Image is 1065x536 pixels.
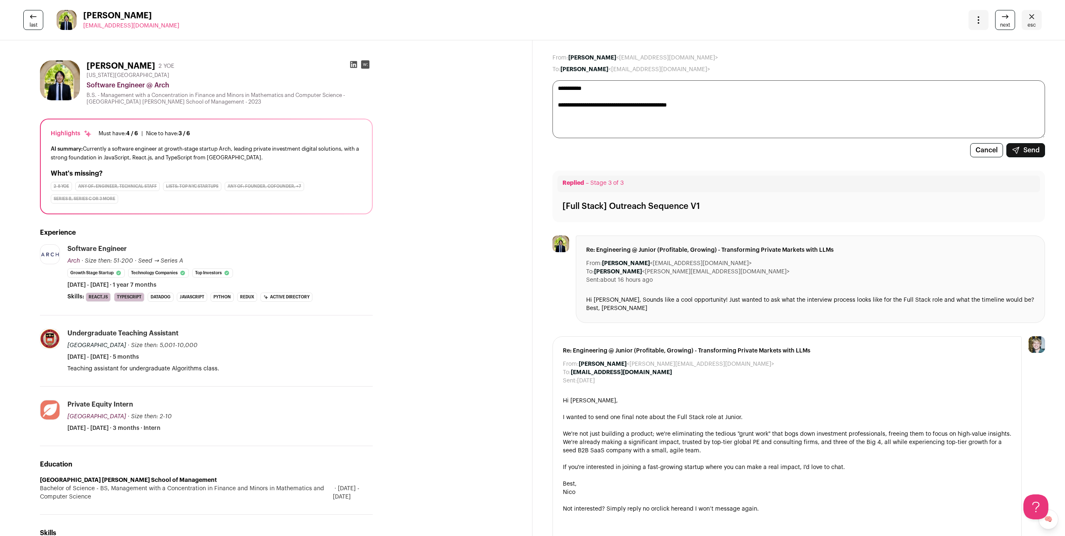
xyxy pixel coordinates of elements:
[82,258,133,264] span: · Size then: 51-200
[594,268,790,276] dd: <[PERSON_NAME][EMAIL_ADDRESS][DOMAIN_NAME]>
[75,182,160,191] div: Any of: Engineer, Technical Staff
[87,60,155,72] h1: [PERSON_NAME]
[995,10,1015,30] a: next
[67,424,161,432] span: [DATE] - [DATE] · 3 months · Intern
[23,10,43,30] a: last
[579,361,627,367] b: [PERSON_NAME]
[586,259,602,268] dt: From:
[67,353,139,361] span: [DATE] - [DATE] · 5 months
[40,459,373,469] h2: Education
[148,293,173,302] li: Datadog
[1028,336,1045,353] img: 6494470-medium_jpg
[333,484,373,501] span: [DATE] - [DATE]
[562,201,700,212] div: [Full Stack] Outreach Sequence V1
[178,131,190,136] span: 3 / 6
[67,342,126,348] span: [GEOGRAPHIC_DATA]
[67,400,133,409] div: Private Equity Intern
[563,397,1011,405] div: Hi [PERSON_NAME],
[67,244,127,253] div: Software Engineer
[562,180,584,186] span: Replied
[138,258,183,264] span: Seed → Series A
[563,377,577,385] dt: Sent:
[51,182,72,191] div: 2-8 YOE
[260,293,312,302] li: Active Directory
[590,180,624,186] span: Stage 3 of 3
[552,54,568,62] dt: From:
[586,296,1035,313] div: Hi [PERSON_NAME], Sounds like a cool opportunity! Just wanted to ask what the interview process l...
[51,194,118,203] div: Series B, Series C or 3 more
[568,55,616,61] b: [PERSON_NAME]
[1022,10,1042,30] a: Close
[225,182,304,191] div: Any of: founder, cofounder, +7
[568,54,718,62] dd: <[EMAIL_ADDRESS][DOMAIN_NAME]>
[40,400,59,419] img: 70c85a972f4f368e71ab940ca6db8baf53fb5b821582d6112166135c712759ef.jpg
[30,22,37,28] span: last
[83,22,179,30] a: [EMAIL_ADDRESS][DOMAIN_NAME]
[563,488,1011,496] div: Nico
[237,293,257,302] li: Redux
[40,329,59,348] img: bd5165842d4a792596db2a6bb9640d6166854c1f7b5f291db156f4b3f1e0f1c5.jpg
[67,268,125,278] li: Growth Stage Startup
[126,131,138,136] span: 4 / 6
[1028,22,1036,28] span: esc
[1023,494,1048,519] iframe: Help Scout Beacon - Open
[586,180,589,186] span: –
[57,10,77,30] img: ed868bd612e9b03485e27cf9fdd7788cef2f05b619ee39413e0755601c601003
[159,62,174,70] div: 2 YOE
[87,92,373,105] div: B.S. - Management with a Concentration in Finance and Minors in Mathematics and Computer Science ...
[51,169,362,179] h2: What's missing?
[83,23,179,29] span: [EMAIL_ADDRESS][DOMAIN_NAME]
[563,505,1011,513] div: Not interested? Simply reply no or and I won’t message again.
[67,281,156,289] span: [DATE] - [DATE] · 1 year 7 months
[114,293,144,302] li: TypeScript
[135,257,136,265] span: ·
[40,60,80,100] img: ed868bd612e9b03485e27cf9fdd7788cef2f05b619ee39413e0755601c601003
[586,268,594,276] dt: To:
[571,370,672,375] b: [EMAIL_ADDRESS][DOMAIN_NAME]
[560,65,710,74] dd: <[EMAIL_ADDRESS][DOMAIN_NAME]>
[602,259,752,268] dd: <[EMAIL_ADDRESS][DOMAIN_NAME]>
[586,276,600,284] dt: Sent:
[40,477,217,483] strong: [GEOGRAPHIC_DATA] [PERSON_NAME] School of Management
[99,130,138,137] div: Must have:
[602,261,650,266] b: [PERSON_NAME]
[600,276,653,284] dd: about 16 hours ago
[563,347,1011,355] span: Re: Engineering @ Junior (Profitable, Growing) - Transforming Private Markets with LLMs
[51,144,362,162] div: Currently a software engineer at growth-stage startup Arch, leading private investment digital so...
[577,377,595,385] dd: [DATE]
[99,130,190,137] ul: |
[552,65,560,74] dt: To:
[40,251,59,258] img: 7e14843a6efd85561227ddd5b64ce54b900f657e12325fd795a0d651c6babe67.png
[67,414,126,419] span: [GEOGRAPHIC_DATA]
[177,293,207,302] li: JavaScript
[563,480,1011,488] div: Best,
[560,67,608,72] b: [PERSON_NAME]
[1000,22,1010,28] span: next
[970,143,1003,157] button: Cancel
[40,228,373,238] h2: Experience
[51,129,92,138] div: Highlights
[67,365,373,373] p: Teaching assistant for undergraduate Algorithms class.
[1006,143,1045,157] button: Send
[579,360,774,368] dd: <[PERSON_NAME][EMAIL_ADDRESS][DOMAIN_NAME]>
[128,268,189,278] li: Technology Companies
[51,146,83,151] span: AI summary:
[40,484,373,501] div: Bachelor of Science - BS, Management with a Concentration in Finance and Minors in Mathematics an...
[87,72,169,79] span: [US_STATE][GEOGRAPHIC_DATA]
[211,293,234,302] li: Python
[594,269,642,275] b: [PERSON_NAME]
[87,80,373,90] div: Software Engineer @ Arch
[563,463,1011,471] div: If you're interested in joining a fast-growing startup where you can make a real impact, I'd love...
[563,368,571,377] dt: To:
[83,10,179,22] span: [PERSON_NAME]
[656,506,683,512] a: click here
[563,413,1011,422] div: I wanted to send one final note about the Full Stack role at Junior.
[128,342,198,348] span: · Size then: 5,001-10,000
[192,268,233,278] li: Top Investors
[586,246,1035,254] span: Re: Engineering @ Junior (Profitable, Growing) - Transforming Private Markets with LLMs
[128,414,172,419] span: · Size then: 2-10
[67,258,80,264] span: Arch
[163,182,221,191] div: Lists: Top NYC Startups
[67,293,84,301] span: Skills:
[67,329,178,338] div: Undergraduate Teaching Assistant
